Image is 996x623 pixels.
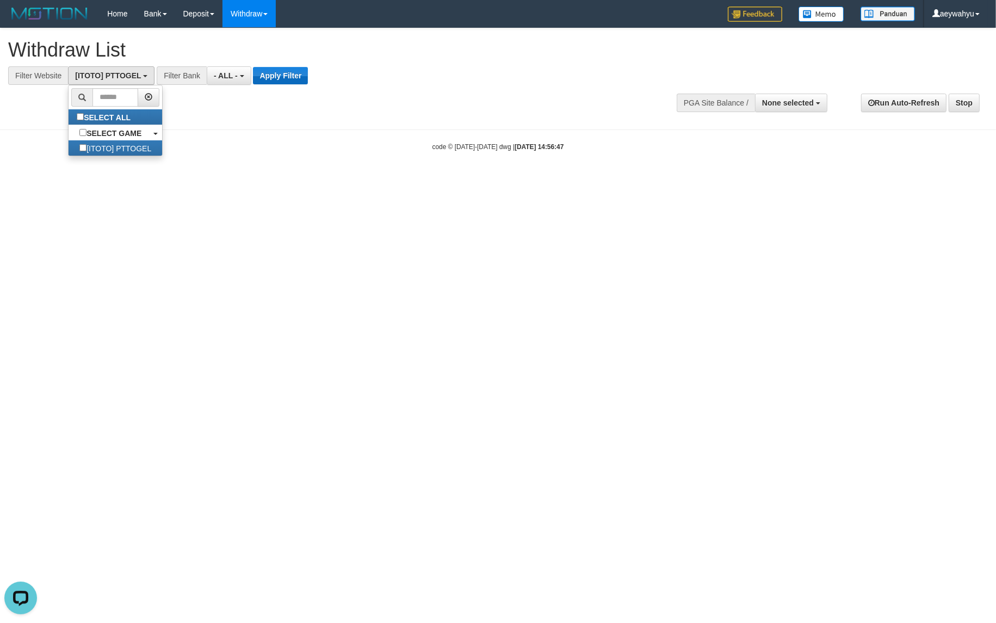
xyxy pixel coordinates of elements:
[949,94,980,112] a: Stop
[214,71,238,80] span: - ALL -
[8,66,68,85] div: Filter Website
[861,7,915,21] img: panduan.png
[69,140,162,156] label: [ITOTO] PTTOGEL
[432,143,564,151] small: code © [DATE]-[DATE] dwg |
[861,94,946,112] a: Run Auto-Refresh
[799,7,844,22] img: Button%20Memo.svg
[8,39,653,61] h1: Withdraw List
[515,143,564,151] strong: [DATE] 14:56:47
[68,66,154,85] button: [ITOTO] PTTOGEL
[69,125,162,140] a: SELECT GAME
[69,109,141,125] label: SELECT ALL
[755,94,827,112] button: None selected
[79,144,86,151] input: [ITOTO] PTTOGEL
[77,113,84,120] input: SELECT ALL
[253,67,308,84] button: Apply Filter
[86,129,141,138] b: SELECT GAME
[762,98,814,107] span: None selected
[207,66,251,85] button: - ALL -
[79,129,86,136] input: SELECT GAME
[728,7,782,22] img: Feedback.jpg
[75,71,141,80] span: [ITOTO] PTTOGEL
[4,4,37,37] button: Open LiveChat chat widget
[8,5,91,22] img: MOTION_logo.png
[157,66,207,85] div: Filter Bank
[677,94,755,112] div: PGA Site Balance /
